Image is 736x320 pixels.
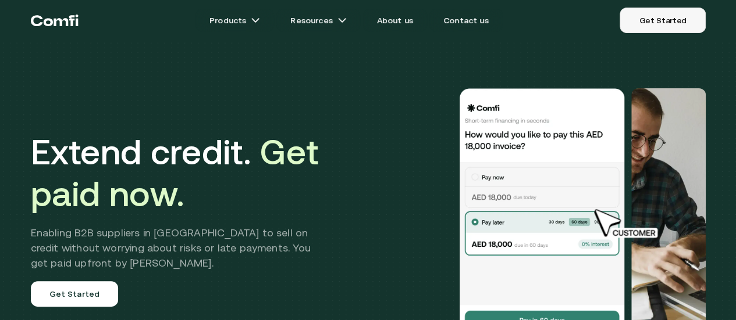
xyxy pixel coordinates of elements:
[195,9,274,32] a: Productsarrow icons
[363,9,427,32] a: About us
[620,8,705,33] a: Get Started
[251,16,260,25] img: arrow icons
[31,3,79,38] a: Return to the top of the Comfi home page
[429,9,503,32] a: Contact us
[337,16,347,25] img: arrow icons
[31,131,328,215] h1: Extend credit.
[276,9,360,32] a: Resourcesarrow icons
[585,207,670,240] img: cursor
[31,225,328,271] h2: Enabling B2B suppliers in [GEOGRAPHIC_DATA] to sell on credit without worrying about risks or lat...
[31,281,119,307] a: Get Started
